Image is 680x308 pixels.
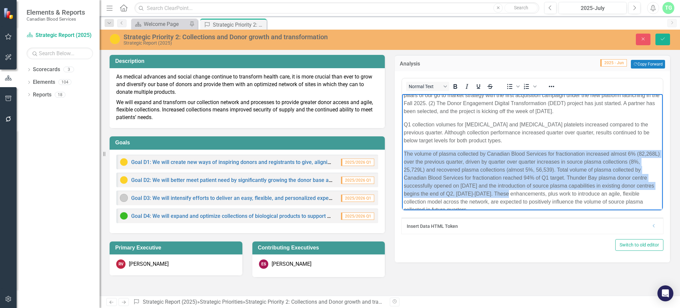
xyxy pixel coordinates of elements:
[341,177,374,184] span: 2025/2026 Q1
[341,159,374,166] span: 2025/2026 Q1
[120,194,128,202] img: No Information
[473,82,484,91] button: Underline
[407,223,648,230] div: Insert Data HTML Token
[116,259,126,269] div: RV
[134,2,539,14] input: Search ClearPoint...
[27,48,93,59] input: Search Below...
[27,32,93,39] a: Strategic Report (2025)
[115,245,239,251] h3: Primary Executive
[245,299,407,305] div: Strategic Priority 2: Collections and Donor growth and transformation
[341,195,374,202] span: 2025/2026 Q1
[129,260,169,268] div: [PERSON_NAME]
[124,33,425,41] div: Strategic Priority 2: Collections and Donor growth and transformation
[133,298,385,306] div: » »
[2,56,259,120] p: The volume of plasma collected by Canadian Blood Services for fractionation increased almost 6% (...
[406,82,449,91] button: Block Normal Text
[200,299,243,305] a: Strategic Priorities
[27,16,85,22] small: Canadian Blood Services
[600,59,627,67] span: 2025 - Jun
[272,260,311,268] div: [PERSON_NAME]
[615,239,663,251] button: Switch to old editor
[116,73,378,97] p: As medical advances and social change continue to transform health care, it is more crucial than ...
[402,94,663,210] iframe: Rich Text Area
[120,158,128,166] img: Caution
[259,259,268,269] div: ES
[116,97,378,122] p: We will expand and transform our collection network and processes to provide greater donor access...
[631,60,665,69] button: Copy Forward
[27,8,85,16] span: Elements & Reports
[450,82,461,91] button: Bold
[124,41,425,46] div: Strategic Report (2025)
[558,2,627,14] button: 2025-July
[546,82,557,91] button: Reveal or hide additional toolbar items
[55,92,65,97] div: 18
[143,299,197,305] a: Strategic Report (2025)
[58,79,71,85] div: 104
[213,21,265,29] div: Strategic Priority 2: Collections and Donor growth and transformation
[662,2,674,14] button: TG
[504,82,521,91] div: Bullet list
[341,213,374,220] span: 2025/2026 Q1
[120,176,128,184] img: Caution
[521,82,538,91] div: Numbered list
[3,8,15,19] img: ClearPoint Strategy
[63,67,74,73] div: 3
[131,159,521,165] a: Goal D1: We will create new ways of inspiring donors and registrants to give, aligning their prof...
[110,34,120,44] img: Caution
[131,213,521,219] a: Goal D4: We will expand and optimize collections of biological products to support growing demand...
[133,20,188,28] a: Welcome Page
[33,91,51,99] a: Reports
[120,212,128,220] img: On Target
[33,66,60,74] a: Scorecards
[514,5,528,10] span: Search
[400,61,463,67] h3: Analysis
[504,3,538,13] button: Search
[144,20,188,28] div: Welcome Page
[461,82,472,91] button: Italic
[115,140,382,146] h3: Goals
[131,195,461,201] a: Goal D3: We will intensify efforts to deliver an easy, flexible, and personalized experience in w...
[484,82,496,91] button: Strikethrough
[131,177,393,183] a: Goal D2: We will better meet patient need by significantly growing the donor base and optimizing ...
[33,78,55,86] a: Elements
[115,58,382,64] h3: Description
[409,84,441,89] span: Normal Text
[561,4,624,12] div: 2025-July
[258,245,382,251] h3: Contributing Executives
[657,285,673,301] div: Open Intercom Messenger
